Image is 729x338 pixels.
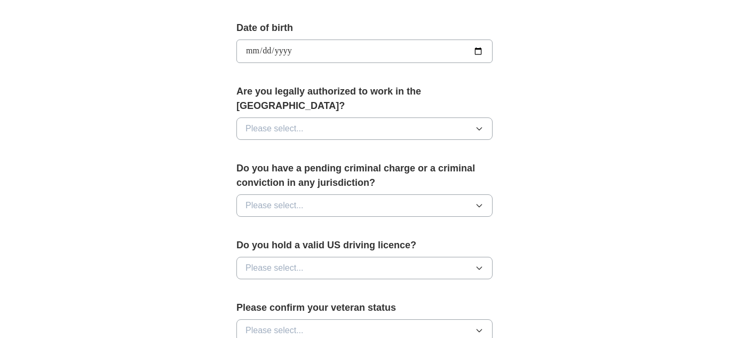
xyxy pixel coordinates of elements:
span: Please select... [245,262,304,274]
label: Please confirm your veteran status [236,301,493,315]
button: Please select... [236,257,493,279]
label: Date of birth [236,21,493,35]
button: Please select... [236,194,493,217]
label: Are you legally authorized to work in the [GEOGRAPHIC_DATA]? [236,84,493,113]
label: Do you hold a valid US driving licence? [236,238,493,253]
button: Please select... [236,117,493,140]
label: Do you have a pending criminal charge or a criminal conviction in any jurisdiction? [236,161,493,190]
span: Please select... [245,122,304,135]
span: Please select... [245,199,304,212]
span: Please select... [245,324,304,337]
